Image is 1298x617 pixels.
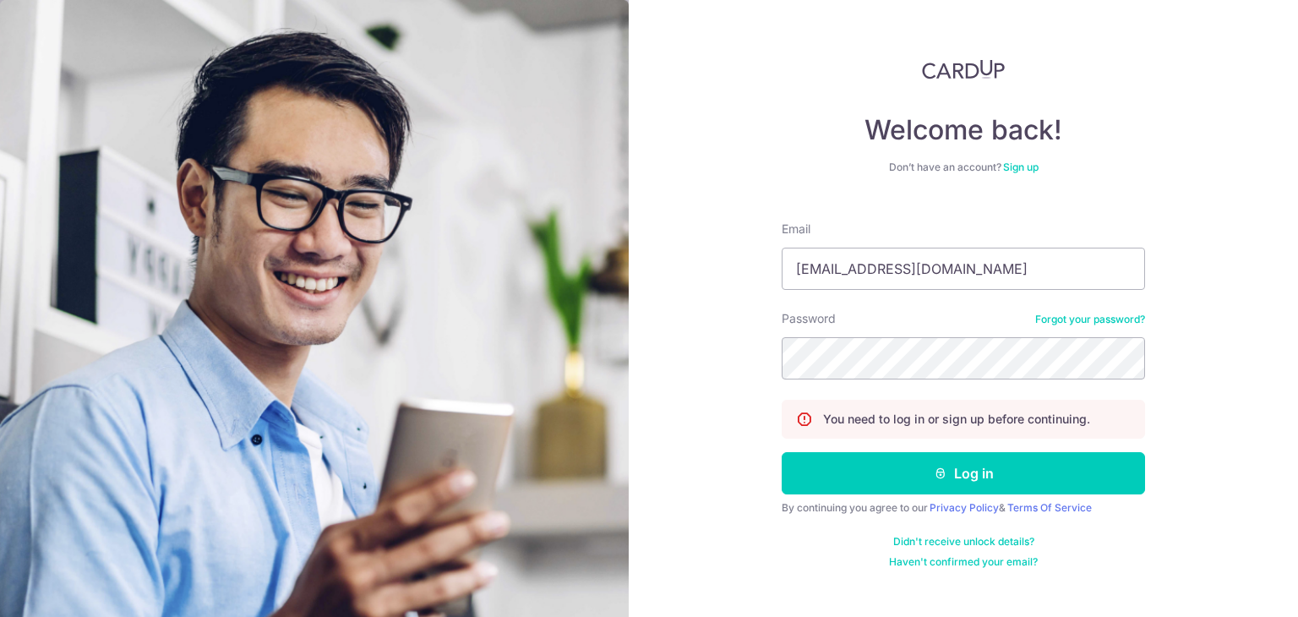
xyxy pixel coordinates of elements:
[1007,501,1092,514] a: Terms Of Service
[823,411,1090,428] p: You need to log in or sign up before continuing.
[1035,313,1145,326] a: Forgot your password?
[893,535,1034,549] a: Didn't receive unlock details?
[782,161,1145,174] div: Don’t have an account?
[1003,161,1039,173] a: Sign up
[930,501,999,514] a: Privacy Policy
[782,452,1145,494] button: Log in
[889,555,1038,569] a: Haven't confirmed your email?
[782,221,810,238] label: Email
[782,113,1145,147] h4: Welcome back!
[782,501,1145,515] div: By continuing you agree to our &
[782,248,1145,290] input: Enter your Email
[922,59,1005,79] img: CardUp Logo
[782,310,836,327] label: Password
